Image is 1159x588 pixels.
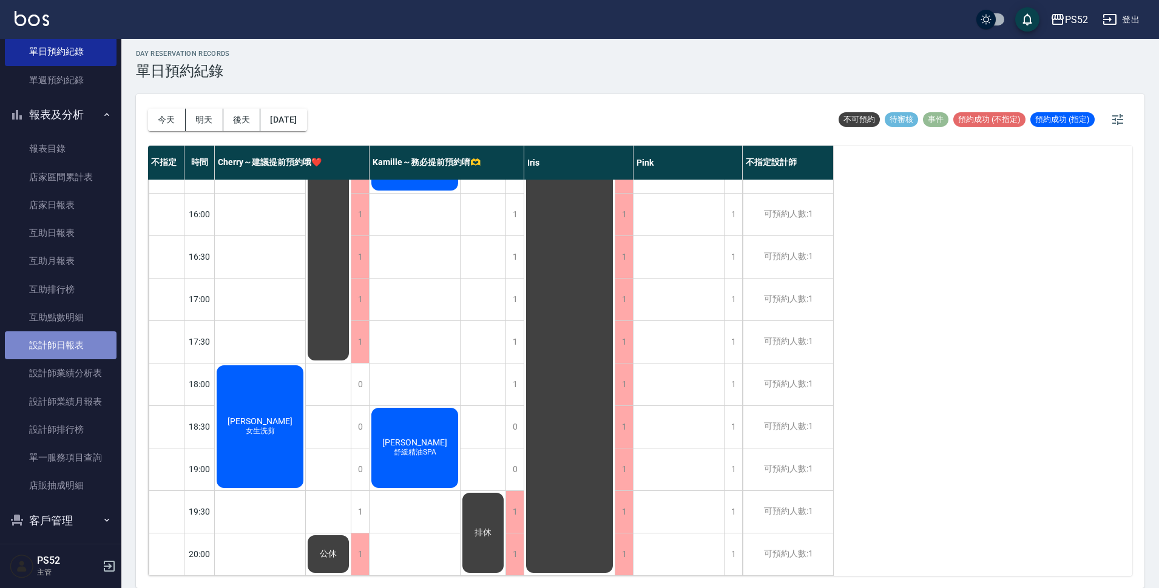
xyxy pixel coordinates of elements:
[1065,12,1088,27] div: PS52
[215,146,370,180] div: Cherry～建議提前預約哦❤️
[724,533,742,575] div: 1
[5,536,117,567] button: 行銷工具
[724,406,742,448] div: 1
[5,303,117,331] a: 互助點數明細
[380,438,450,447] span: [PERSON_NAME]
[923,114,948,125] span: 事件
[5,191,117,219] a: 店家日報表
[184,146,215,180] div: 時間
[1098,8,1144,31] button: 登出
[136,63,230,79] h3: 單日預約紀錄
[351,491,369,533] div: 1
[225,416,295,426] span: [PERSON_NAME]
[37,555,99,567] h5: PS52
[505,279,524,320] div: 1
[615,236,633,278] div: 1
[391,447,439,458] span: 舒緩精油SPA
[184,533,215,575] div: 20:00
[5,247,117,275] a: 互助月報表
[148,109,186,131] button: 今天
[5,135,117,163] a: 報表目錄
[472,527,494,538] span: 排休
[743,279,833,320] div: 可預約人數:1
[223,109,261,131] button: 後天
[351,363,369,405] div: 0
[743,236,833,278] div: 可預約人數:1
[351,279,369,320] div: 1
[724,194,742,235] div: 1
[184,278,215,320] div: 17:00
[524,146,634,180] div: Iris
[953,114,1026,125] span: 預約成功 (不指定)
[743,491,833,533] div: 可預約人數:1
[743,146,834,180] div: 不指定設計師
[724,363,742,405] div: 1
[839,114,880,125] span: 不可預約
[505,406,524,448] div: 0
[724,321,742,363] div: 1
[5,99,117,130] button: 報表及分析
[885,114,918,125] span: 待審核
[184,193,215,235] div: 16:00
[370,146,524,180] div: Kamille～務必提前預約唷🫶
[724,236,742,278] div: 1
[351,406,369,448] div: 0
[243,426,277,436] span: 女生洗剪
[743,448,833,490] div: 可預約人數:1
[743,194,833,235] div: 可預約人數:1
[317,549,339,559] span: 公休
[5,359,117,387] a: 設計師業績分析表
[1046,7,1093,32] button: PS52
[5,38,117,66] a: 單日預約紀錄
[184,405,215,448] div: 18:30
[634,146,743,180] div: Pink
[505,448,524,490] div: 0
[505,491,524,533] div: 1
[505,321,524,363] div: 1
[5,505,117,536] button: 客戶管理
[724,448,742,490] div: 1
[186,109,223,131] button: 明天
[5,331,117,359] a: 設計師日報表
[5,388,117,416] a: 設計師業績月報表
[5,66,117,94] a: 單週預約紀錄
[5,444,117,471] a: 單一服務項目查詢
[5,163,117,191] a: 店家區間累計表
[724,491,742,533] div: 1
[5,275,117,303] a: 互助排行榜
[724,279,742,320] div: 1
[615,363,633,405] div: 1
[351,236,369,278] div: 1
[505,236,524,278] div: 1
[184,320,215,363] div: 17:30
[184,448,215,490] div: 19:00
[615,533,633,575] div: 1
[743,406,833,448] div: 可預約人數:1
[184,490,215,533] div: 19:30
[5,219,117,247] a: 互助日報表
[184,363,215,405] div: 18:00
[615,321,633,363] div: 1
[136,50,230,58] h2: day Reservation records
[1015,7,1039,32] button: save
[505,194,524,235] div: 1
[351,194,369,235] div: 1
[615,491,633,533] div: 1
[1030,114,1095,125] span: 預約成功 (指定)
[743,533,833,575] div: 可預約人數:1
[351,448,369,490] div: 0
[743,363,833,405] div: 可預約人數:1
[5,471,117,499] a: 店販抽成明細
[37,567,99,578] p: 主管
[615,448,633,490] div: 1
[743,321,833,363] div: 可預約人數:1
[184,235,215,278] div: 16:30
[5,416,117,444] a: 設計師排行榜
[260,109,306,131] button: [DATE]
[15,11,49,26] img: Logo
[148,146,184,180] div: 不指定
[615,406,633,448] div: 1
[351,533,369,575] div: 1
[10,554,34,578] img: Person
[615,194,633,235] div: 1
